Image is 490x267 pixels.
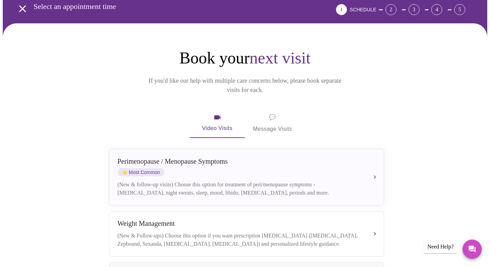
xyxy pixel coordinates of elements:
[118,232,362,248] div: (New & Follow-ups) Choose this option if you want prescription [MEDICAL_DATA] ([MEDICAL_DATA], Ze...
[109,211,384,257] button: Weight Management(New & Follow-ups) Choose this option if you want prescription [MEDICAL_DATA] ([...
[462,240,482,259] button: Messages
[424,240,457,253] div: Need Help?
[34,2,298,11] h3: Select an appointment time
[253,113,292,134] span: Message Visits
[118,158,362,165] div: Perimenopause / Menopause Symptoms
[118,181,362,197] div: (New & follow-up visits) Choose this option for treatment of peri/menopause symptoms - [MEDICAL_D...
[336,4,347,15] div: 1
[409,4,420,15] div: 3
[269,113,276,122] span: message
[118,220,362,228] div: Weight Management
[385,4,396,15] div: 2
[118,168,164,176] span: Most Common
[122,170,128,175] span: star
[198,113,237,133] span: Video Visits
[109,149,384,206] button: Perimenopause / Menopause SymptomsstarMost Common(New & follow-up visits) Choose this option for ...
[350,7,376,12] span: SCHEDULE
[454,4,465,15] div: 5
[139,76,351,95] p: If you'd like our help with multiple care concerns below, please book separate visits for each.
[108,48,383,68] h1: Book your
[250,49,311,67] span: next visit
[431,4,442,15] div: 4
